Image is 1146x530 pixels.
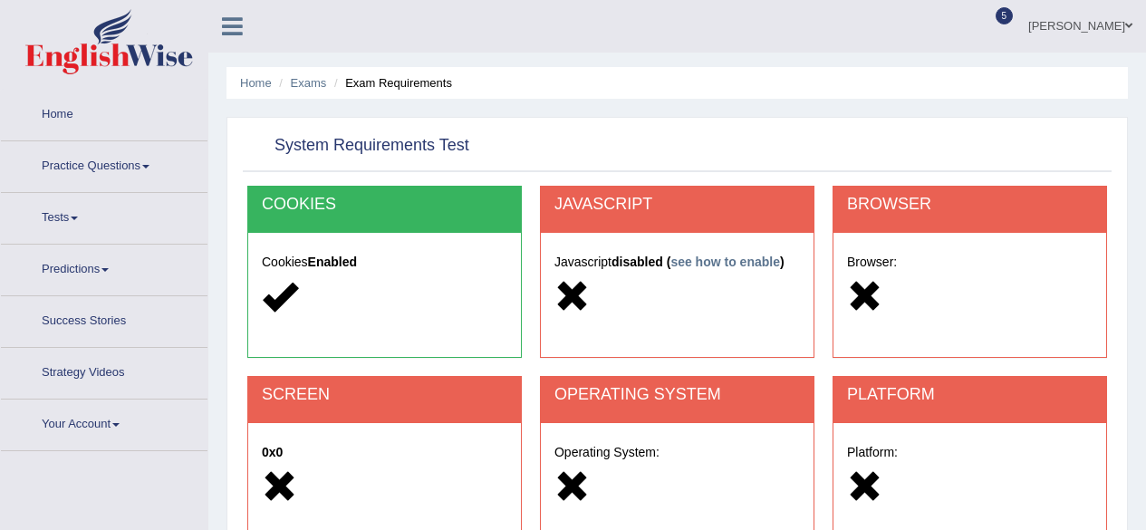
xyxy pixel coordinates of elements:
h2: OPERATING SYSTEM [554,386,800,404]
span: 5 [996,7,1014,24]
a: Your Account [1,400,207,445]
h2: SCREEN [262,386,507,404]
h2: BROWSER [847,196,1093,214]
h5: Cookies [262,255,507,269]
a: Tests [1,193,207,238]
h5: Platform: [847,446,1093,459]
a: Predictions [1,245,207,290]
li: Exam Requirements [330,74,452,92]
a: see how to enable [670,255,780,269]
h2: COOKIES [262,196,507,214]
h2: JAVASCRIPT [554,196,800,214]
a: Exams [291,76,327,90]
a: Home [240,76,272,90]
h5: Operating System: [554,446,800,459]
a: Home [1,90,207,135]
strong: Enabled [308,255,357,269]
h2: System Requirements Test [247,132,469,159]
strong: 0x0 [262,445,283,459]
a: Success Stories [1,296,207,342]
strong: disabled ( ) [612,255,785,269]
h2: PLATFORM [847,386,1093,404]
a: Practice Questions [1,141,207,187]
a: Strategy Videos [1,348,207,393]
h5: Browser: [847,255,1093,269]
h5: Javascript [554,255,800,269]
